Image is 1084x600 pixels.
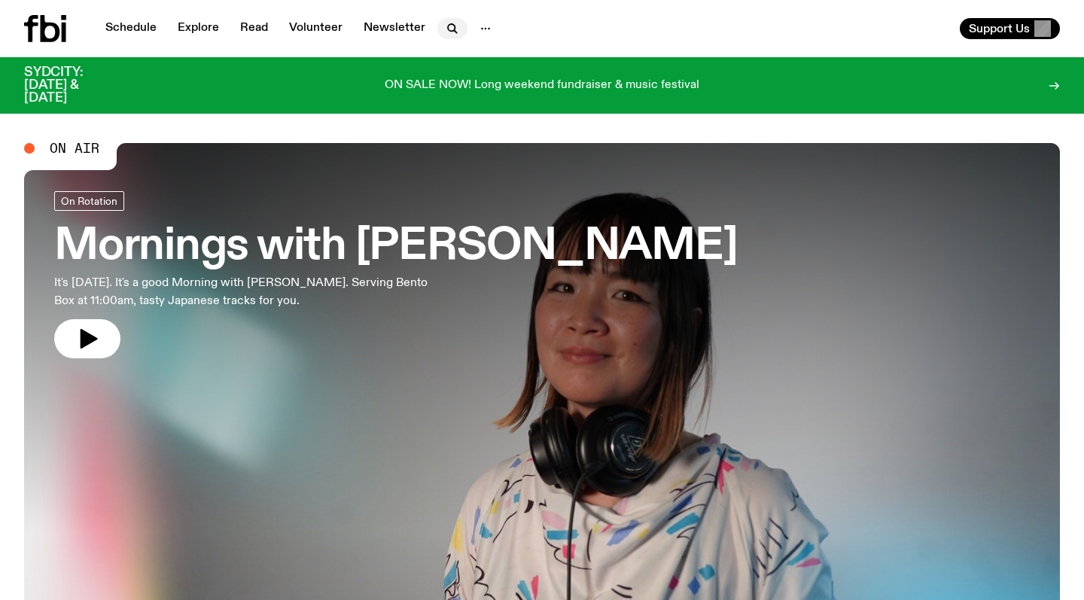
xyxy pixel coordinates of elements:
h3: Mornings with [PERSON_NAME] [54,226,738,268]
span: On Air [50,142,99,155]
button: Support Us [960,18,1060,39]
p: It's [DATE]. It's a good Morning with [PERSON_NAME]. Serving Bento Box at 11:00am, tasty Japanese... [54,274,440,310]
a: Read [231,18,277,39]
a: Schedule [96,18,166,39]
a: Mornings with [PERSON_NAME]It's [DATE]. It's a good Morning with [PERSON_NAME]. Serving Bento Box... [54,191,738,358]
a: On Rotation [54,191,124,211]
a: Newsletter [355,18,434,39]
span: Support Us [969,22,1030,35]
a: Explore [169,18,228,39]
a: Volunteer [280,18,352,39]
span: On Rotation [61,195,117,206]
p: ON SALE NOW! Long weekend fundraiser & music festival [385,79,699,93]
h3: SYDCITY: [DATE] & [DATE] [24,66,120,105]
